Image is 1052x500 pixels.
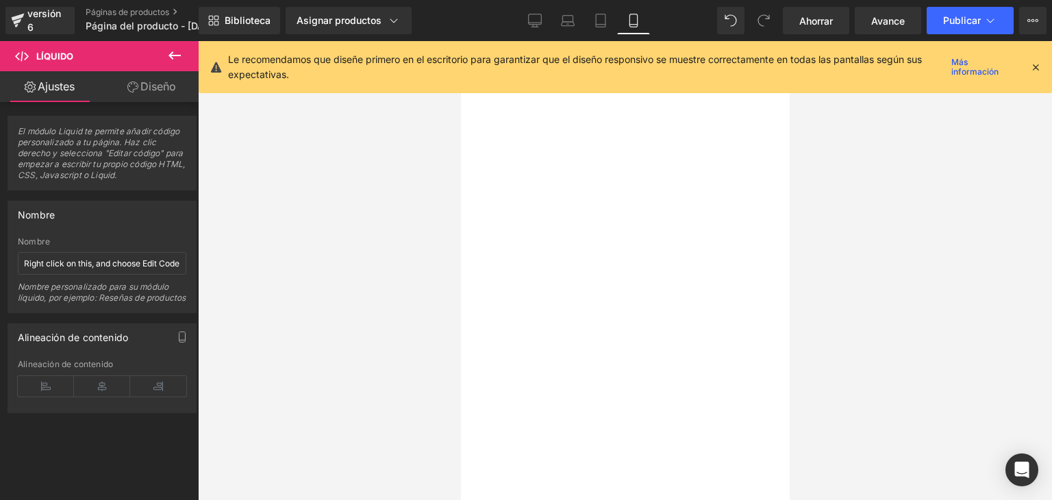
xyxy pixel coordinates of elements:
font: Diseño [140,79,176,93]
a: versión 6 [5,7,75,34]
a: Más información [946,59,1019,75]
font: Página del producto - [DATE][PERSON_NAME] 17:06:49 [86,20,340,32]
font: Le recomendamos que diseñe primero en el escritorio para garantizar que el diseño responsivo se m... [228,53,922,80]
a: Nueva Biblioteca [199,7,280,34]
font: Nombre [18,236,50,247]
font: Ajustes [38,79,75,93]
font: Biblioteca [225,14,271,26]
font: Líquido [36,51,73,62]
button: Rehacer [750,7,777,34]
a: Avance [855,7,921,34]
a: Tableta [584,7,617,34]
a: Computadora portátil [551,7,584,34]
font: Páginas de productos [86,7,169,17]
font: Más información [951,57,999,77]
button: Más [1019,7,1047,34]
font: Alineación de contenido [18,332,128,343]
a: Diseño [102,71,201,102]
font: Publicar [943,14,981,26]
a: Móvil [617,7,650,34]
font: Nombre [18,209,55,221]
font: Nombre personalizado para su módulo líquido, por ejemplo: Reseñas de productos [18,282,186,303]
div: Abrir Intercom Messenger [1005,453,1038,486]
button: Deshacer [717,7,744,34]
button: Publicar [927,7,1014,34]
font: Alineación de contenido [18,359,113,369]
font: versión 6 [27,8,61,33]
font: El módulo Liquid te permite añadir código personalizado a tu página. Haz clic derecho y seleccion... [18,126,185,180]
font: Ahorrar [799,15,833,27]
a: Páginas de productos [86,7,243,18]
font: Avance [871,15,905,27]
a: De oficina [518,7,551,34]
font: Asignar productos [297,14,381,26]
